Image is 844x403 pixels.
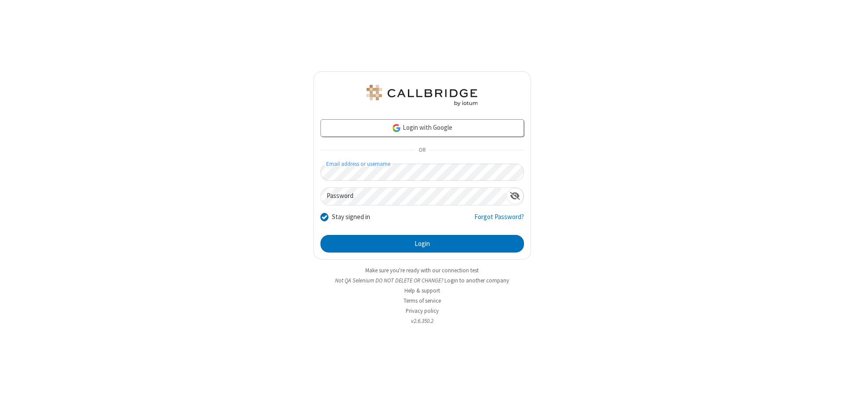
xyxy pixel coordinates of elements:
a: Privacy policy [406,307,439,315]
span: OR [415,144,429,157]
iframe: Chat [822,380,837,397]
li: v2.6.350.2 [313,317,531,325]
div: Show password [506,188,524,204]
a: Terms of service [404,297,441,304]
img: google-icon.png [392,123,401,133]
button: Login to another company [444,276,509,285]
label: Stay signed in [332,212,370,222]
input: Email address or username [320,164,524,181]
img: QA Selenium DO NOT DELETE OR CHANGE [365,85,479,106]
a: Make sure you're ready with our connection test [365,267,479,274]
a: Help & support [404,287,440,294]
a: Login with Google [320,119,524,137]
li: Not QA Selenium DO NOT DELETE OR CHANGE? [313,276,531,285]
a: Forgot Password? [474,212,524,229]
input: Password [321,188,506,205]
button: Login [320,235,524,253]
